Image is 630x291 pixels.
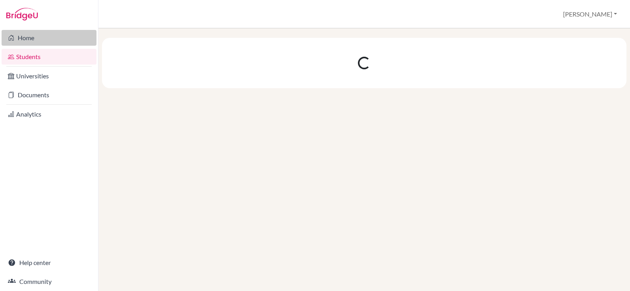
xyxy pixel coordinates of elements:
a: Documents [2,87,96,103]
img: Bridge-U [6,8,38,20]
a: Help center [2,255,96,271]
a: Community [2,274,96,289]
a: Analytics [2,106,96,122]
a: Home [2,30,96,46]
a: Universities [2,68,96,84]
button: [PERSON_NAME] [560,7,621,22]
a: Students [2,49,96,65]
